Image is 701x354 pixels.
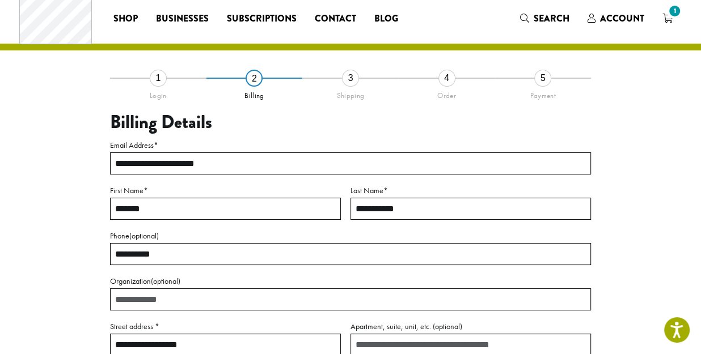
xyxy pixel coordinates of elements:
label: Street address [110,319,341,334]
div: Login [110,87,206,100]
label: Apartment, suite, unit, etc. [350,319,591,334]
a: Shop [104,10,146,28]
div: 3 [342,70,359,87]
span: Businesses [155,12,208,26]
span: Account [600,12,644,25]
div: 1 [150,70,167,87]
div: 5 [534,70,551,87]
h3: Billing Details [110,112,591,133]
label: Email Address [110,138,591,152]
span: Shop [113,12,137,26]
span: Contact [314,12,356,26]
div: Payment [495,87,591,100]
span: (optional) [129,231,159,241]
span: Search [534,12,569,25]
label: First Name [110,184,341,198]
span: (optional) [151,276,180,286]
span: 1 [667,3,682,19]
label: Organization [110,274,591,288]
div: 2 [246,70,263,87]
span: (optional) [433,321,462,331]
span: Blog [374,12,398,26]
div: Billing [206,87,303,100]
span: Subscriptions [226,12,296,26]
a: Search [511,9,578,28]
div: Shipping [302,87,399,100]
div: Order [399,87,495,100]
div: 4 [438,70,455,87]
label: Last Name [350,184,591,198]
